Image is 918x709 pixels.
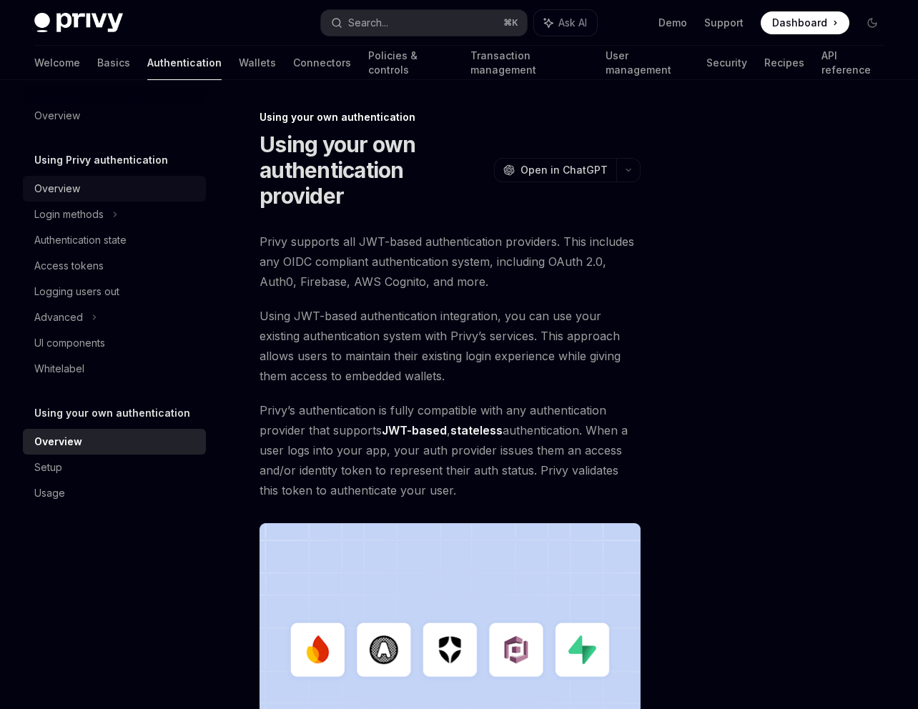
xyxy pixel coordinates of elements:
[321,10,526,36] button: Search...⌘K
[239,46,276,80] a: Wallets
[772,16,827,30] span: Dashboard
[34,152,168,169] h5: Using Privy authentication
[260,400,641,500] span: Privy’s authentication is fully compatible with any authentication provider that supports , authe...
[34,257,104,274] div: Access tokens
[34,283,119,300] div: Logging users out
[23,480,206,506] a: Usage
[260,110,641,124] div: Using your own authentication
[34,405,190,422] h5: Using your own authentication
[658,16,687,30] a: Demo
[34,309,83,326] div: Advanced
[706,46,747,80] a: Security
[97,46,130,80] a: Basics
[293,46,351,80] a: Connectors
[34,485,65,502] div: Usage
[34,334,105,352] div: UI components
[23,356,206,382] a: Whitelabel
[260,232,641,292] span: Privy supports all JWT-based authentication providers. This includes any OIDC compliant authentic...
[520,163,608,177] span: Open in ChatGPT
[503,17,518,29] span: ⌘ K
[260,132,488,209] h1: Using your own authentication provider
[147,46,222,80] a: Authentication
[23,227,206,253] a: Authentication state
[34,107,80,124] div: Overview
[23,429,206,455] a: Overview
[534,10,597,36] button: Ask AI
[34,232,127,249] div: Authentication state
[470,46,588,80] a: Transaction management
[34,433,82,450] div: Overview
[34,180,80,197] div: Overview
[23,103,206,129] a: Overview
[34,360,84,377] div: Whitelabel
[558,16,587,30] span: Ask AI
[23,455,206,480] a: Setup
[34,13,123,33] img: dark logo
[382,423,447,438] a: JWT-based
[260,306,641,386] span: Using JWT-based authentication integration, you can use your existing authentication system with ...
[761,11,849,34] a: Dashboard
[34,46,80,80] a: Welcome
[23,330,206,356] a: UI components
[34,459,62,476] div: Setup
[821,46,884,80] a: API reference
[23,176,206,202] a: Overview
[764,46,804,80] a: Recipes
[494,158,616,182] button: Open in ChatGPT
[34,206,104,223] div: Login methods
[450,423,503,438] a: stateless
[368,46,453,80] a: Policies & controls
[606,46,689,80] a: User management
[861,11,884,34] button: Toggle dark mode
[704,16,744,30] a: Support
[348,14,388,31] div: Search...
[23,279,206,304] a: Logging users out
[23,253,206,279] a: Access tokens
